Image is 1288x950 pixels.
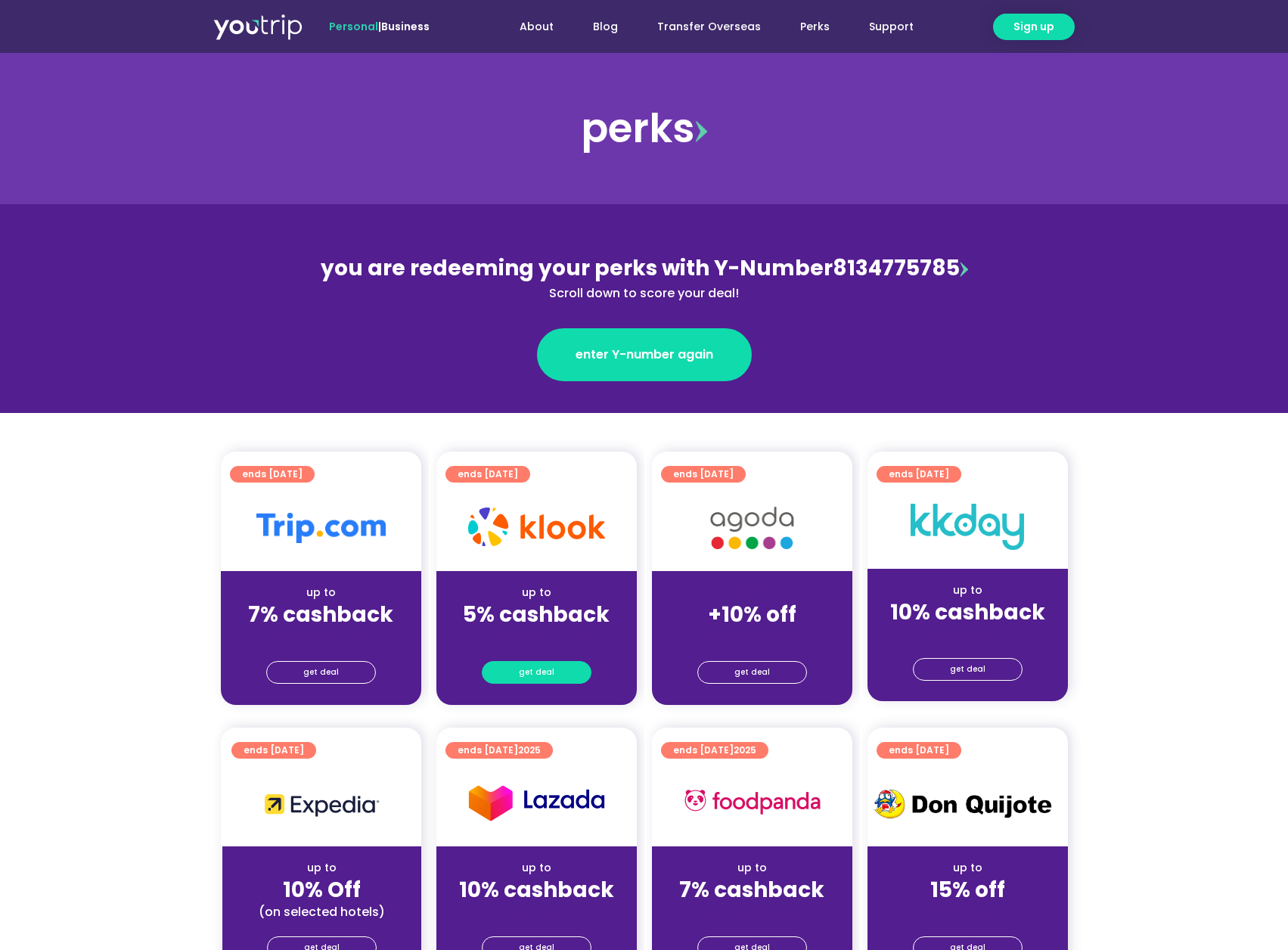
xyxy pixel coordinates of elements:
a: ends [DATE] [230,466,315,483]
span: ends [DATE] [244,742,304,759]
span: up to [738,585,766,600]
div: up to [664,860,840,876]
a: get deal [266,661,376,684]
div: up to [234,860,409,876]
span: you are redeeming your perks with Y-Number [321,253,833,283]
span: get deal [303,662,339,683]
div: (for stays only) [880,626,1056,642]
div: (on selected hotels) [234,904,409,920]
a: Support [849,13,933,41]
a: Business [381,19,430,34]
a: ends [DATE] [877,742,961,759]
span: 2025 [518,744,541,756]
span: ends [DATE] [889,742,949,759]
div: (for stays only) [664,629,840,644]
a: ends [DATE]2025 [445,742,553,759]
div: (for stays only) [233,629,409,644]
a: Transfer Overseas [638,13,781,41]
a: enter Y-number again [537,328,752,381]
div: (for stays only) [880,904,1056,920]
a: ends [DATE] [445,466,530,483]
strong: 10% cashback [459,875,614,905]
div: up to [448,860,625,876]
a: ends [DATE] [877,466,961,483]
div: (for stays only) [448,629,625,644]
strong: 7% cashback [248,600,393,629]
div: up to [233,585,409,601]
div: 8134775785 [316,253,973,303]
a: Perks [781,13,849,41]
nav: Menu [470,13,933,41]
div: up to [880,582,1056,598]
strong: 7% cashback [679,875,824,905]
a: Blog [573,13,638,41]
span: enter Y-number again [576,346,713,364]
strong: 5% cashback [463,600,610,629]
strong: 10% cashback [890,598,1045,627]
span: Personal [329,19,378,34]
a: Sign up [993,14,1075,40]
strong: +10% off [708,600,796,629]
strong: 10% Off [283,875,361,905]
a: get deal [482,661,591,684]
a: ends [DATE] [231,742,316,759]
div: (for stays only) [448,904,625,920]
a: ends [DATE] [661,466,746,483]
a: About [500,13,573,41]
div: (for stays only) [664,904,840,920]
span: ends [DATE] [889,466,949,483]
span: | [329,19,430,34]
span: 2025 [734,744,756,756]
a: get deal [913,658,1023,681]
span: get deal [519,662,554,683]
span: ends [DATE] [458,466,518,483]
strong: 15% off [930,875,1005,905]
span: ends [DATE] [458,742,541,759]
div: up to [448,585,625,601]
span: ends [DATE] [673,466,734,483]
a: ends [DATE]2025 [661,742,768,759]
span: ends [DATE] [242,466,303,483]
a: get deal [697,661,807,684]
span: get deal [734,662,770,683]
span: get deal [950,659,985,680]
div: up to [880,860,1056,876]
span: ends [DATE] [673,742,756,759]
div: Scroll down to score your deal! [316,284,973,303]
span: Sign up [1013,19,1054,35]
